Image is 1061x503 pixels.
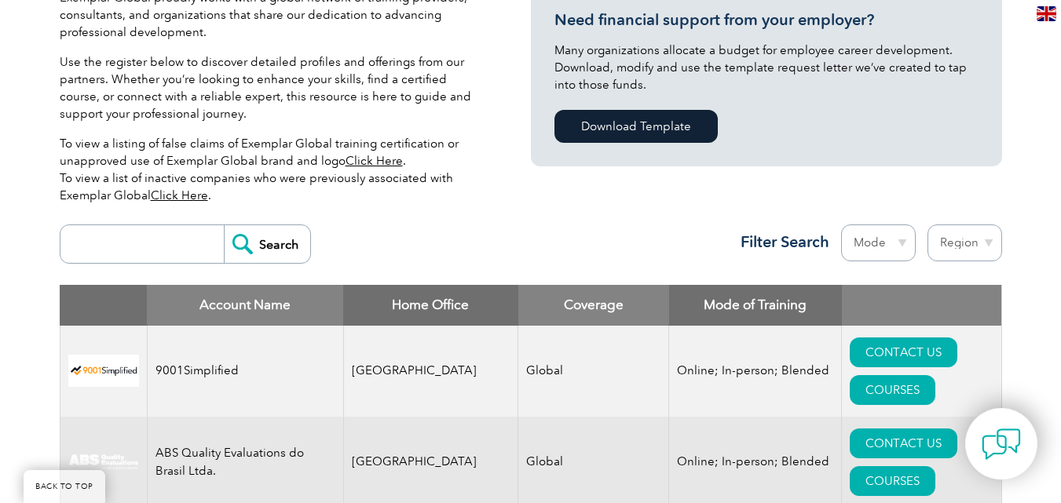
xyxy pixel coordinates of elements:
td: 9001Simplified [147,326,343,417]
a: Click Here [346,154,403,168]
a: Click Here [151,188,208,202]
h3: Need financial support from your employer? [554,10,979,30]
td: Global [518,326,669,417]
img: en [1037,6,1056,21]
a: CONTACT US [850,337,957,367]
a: COURSES [850,375,935,405]
a: BACK TO TOP [24,470,105,503]
th: Coverage: activate to sort column ascending [518,285,669,326]
th: Mode of Training: activate to sort column ascending [669,285,842,326]
a: Download Template [554,110,718,143]
img: 37c9c059-616f-eb11-a812-002248153038-logo.png [68,355,139,387]
p: To view a listing of false claims of Exemplar Global training certification or unapproved use of ... [60,135,484,204]
h3: Filter Search [731,232,829,252]
img: c92924ac-d9bc-ea11-a814-000d3a79823d-logo.jpg [68,454,139,471]
a: CONTACT US [850,428,957,458]
th: Home Office: activate to sort column ascending [343,285,518,326]
td: Online; In-person; Blended [669,326,842,417]
input: Search [224,225,310,263]
th: : activate to sort column ascending [842,285,1001,326]
td: [GEOGRAPHIC_DATA] [343,326,518,417]
th: Account Name: activate to sort column descending [147,285,343,326]
p: Use the register below to discover detailed profiles and offerings from our partners. Whether you... [60,53,484,122]
p: Many organizations allocate a budget for employee career development. Download, modify and use th... [554,42,979,93]
a: COURSES [850,466,935,496]
img: contact-chat.png [982,425,1021,464]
